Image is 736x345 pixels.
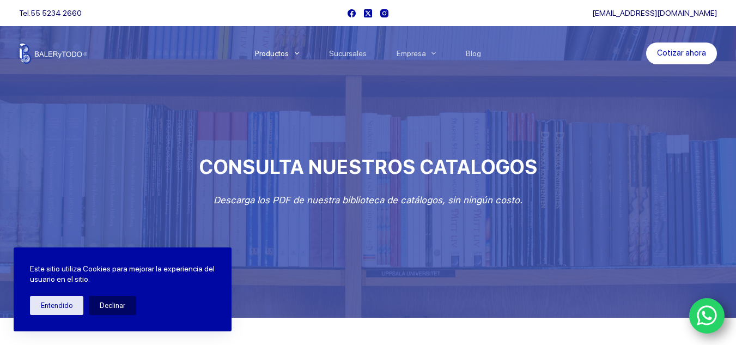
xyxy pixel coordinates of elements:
[380,9,388,17] a: Instagram
[646,43,717,64] a: Cotizar ahora
[364,9,372,17] a: X (Twitter)
[240,26,496,81] nav: Menu Principal
[689,298,725,334] a: WhatsApp
[89,296,136,315] button: Declinar
[19,43,87,64] img: Balerytodo
[214,195,522,205] em: Descarga los PDF de nuestra biblioteca de catálogos, sin ningún costo.
[31,9,82,17] a: 55 5234 2660
[592,9,717,17] a: [EMAIL_ADDRESS][DOMAIN_NAME]
[199,155,537,179] span: CONSULTA NUESTROS CATALOGOS
[19,9,82,17] span: Tel.
[30,296,83,315] button: Entendido
[30,264,215,285] p: Este sitio utiliza Cookies para mejorar la experiencia del usuario en el sitio.
[348,9,356,17] a: Facebook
